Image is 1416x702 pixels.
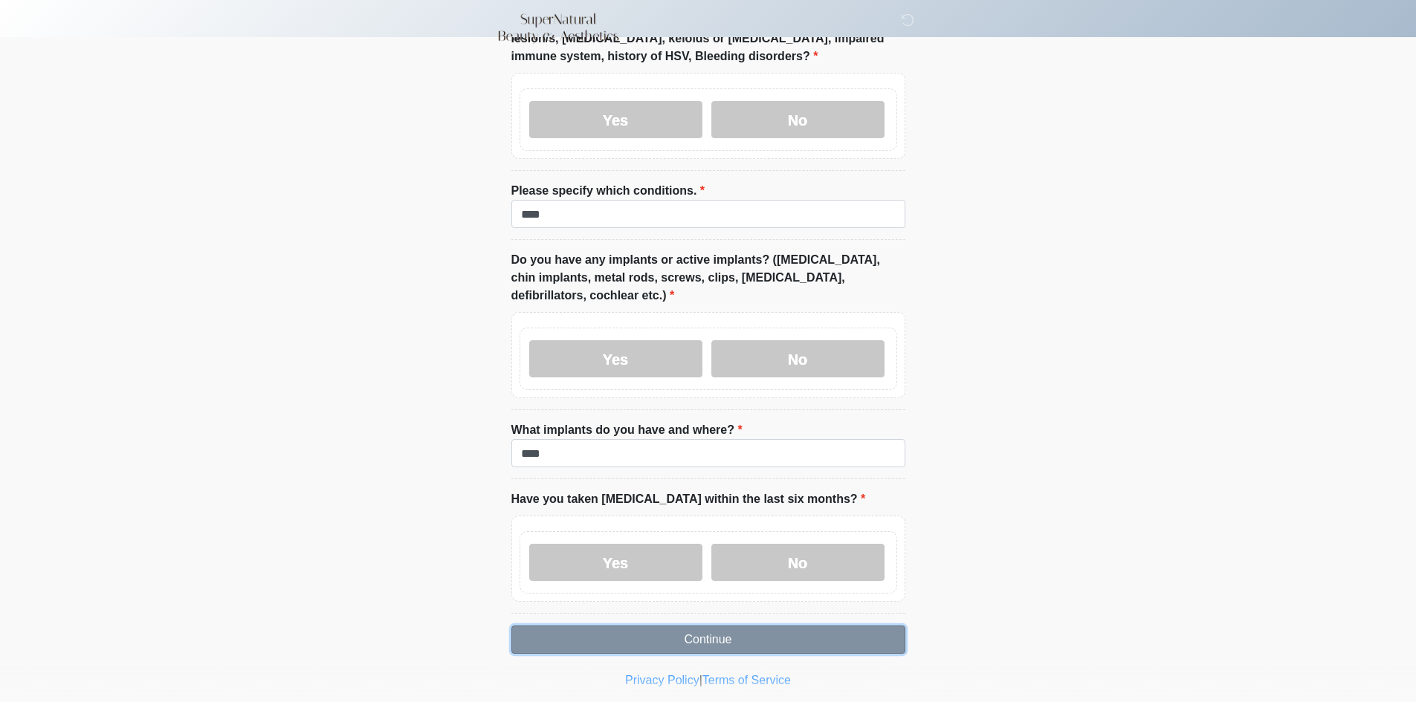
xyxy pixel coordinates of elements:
[625,674,699,686] a: Privacy Policy
[511,625,905,654] button: Continue
[511,251,905,305] label: Do you have any implants or active implants? ([MEDICAL_DATA], chin implants, metal rods, screws, ...
[529,340,702,377] label: Yes
[699,674,702,686] a: |
[711,340,885,377] label: No
[529,101,702,138] label: Yes
[497,11,621,45] img: Supernatural Beauty by Brandi Logo
[511,182,705,200] label: Please specify which conditions.
[529,544,702,581] label: Yes
[711,544,885,581] label: No
[511,490,866,508] label: Have you taken [MEDICAL_DATA] within the last six months?
[702,674,791,686] a: Terms of Service
[511,421,743,439] label: What implants do you have and where?
[711,101,885,138] label: No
